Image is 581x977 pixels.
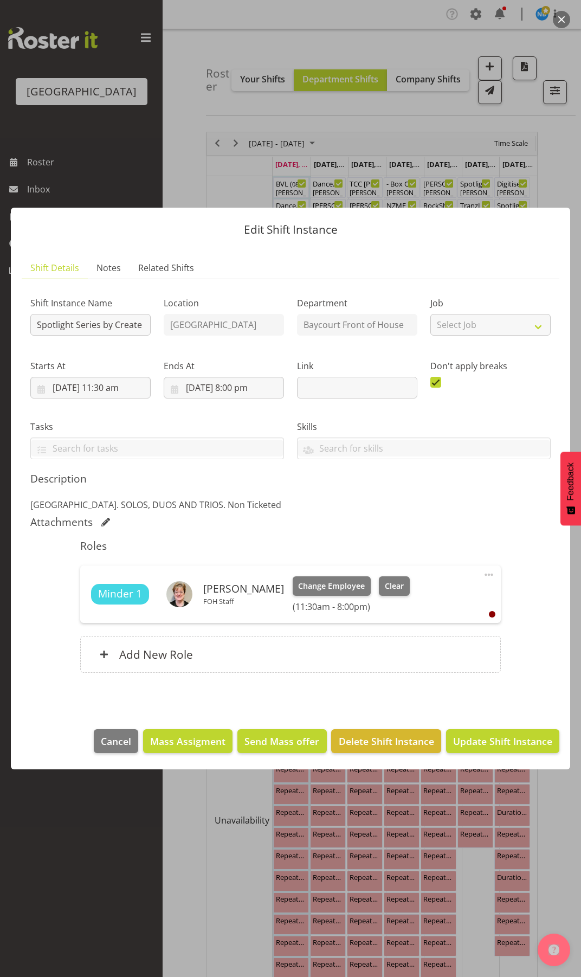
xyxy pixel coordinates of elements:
[379,576,410,596] button: Clear
[98,586,142,602] span: Minder 1
[164,359,284,372] label: Ends At
[560,452,581,525] button: Feedback - Show survey
[203,583,284,595] h6: [PERSON_NAME]
[298,580,365,592] span: Change Employee
[203,597,284,606] p: FOH Staff
[339,734,434,748] span: Delete Shift Instance
[30,516,93,529] h5: Attachments
[385,580,404,592] span: Clear
[297,297,417,310] label: Department
[164,377,284,398] input: Click to select...
[237,729,326,753] button: Send Mass offer
[30,498,551,511] p: [GEOGRAPHIC_DATA]. SOLOS, DUOS AND TRIOS. Non Ticketed
[293,576,371,596] button: Change Employee
[30,472,551,485] h5: Description
[293,601,410,612] h6: (11:30am - 8:00pm)
[297,359,417,372] label: Link
[164,297,284,310] label: Location
[143,729,233,753] button: Mass Assigment
[96,261,121,274] span: Notes
[446,729,559,753] button: Update Shift Instance
[489,611,495,618] div: User is clocked out
[453,734,552,748] span: Update Shift Instance
[119,647,193,661] h6: Add New Role
[244,734,319,748] span: Send Mass offer
[30,359,151,372] label: Starts At
[30,420,284,433] label: Tasks
[101,734,131,748] span: Cancel
[150,734,225,748] span: Mass Assigment
[94,729,138,753] button: Cancel
[298,440,550,457] input: Search for skills
[31,440,283,457] input: Search for tasks
[22,224,559,235] p: Edit Shift Instance
[80,539,501,552] h5: Roles
[430,297,551,310] label: Job
[30,314,151,336] input: Shift Instance Name
[166,581,192,607] img: chris-darlington75c5593f9748220f2af2b84d1bade544.png
[30,261,79,274] span: Shift Details
[297,420,551,433] label: Skills
[30,377,151,398] input: Click to select...
[430,359,551,372] label: Don't apply breaks
[138,261,194,274] span: Related Shifts
[566,462,576,500] span: Feedback
[548,944,559,955] img: help-xxl-2.png
[30,297,151,310] label: Shift Instance Name
[331,729,441,753] button: Delete Shift Instance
